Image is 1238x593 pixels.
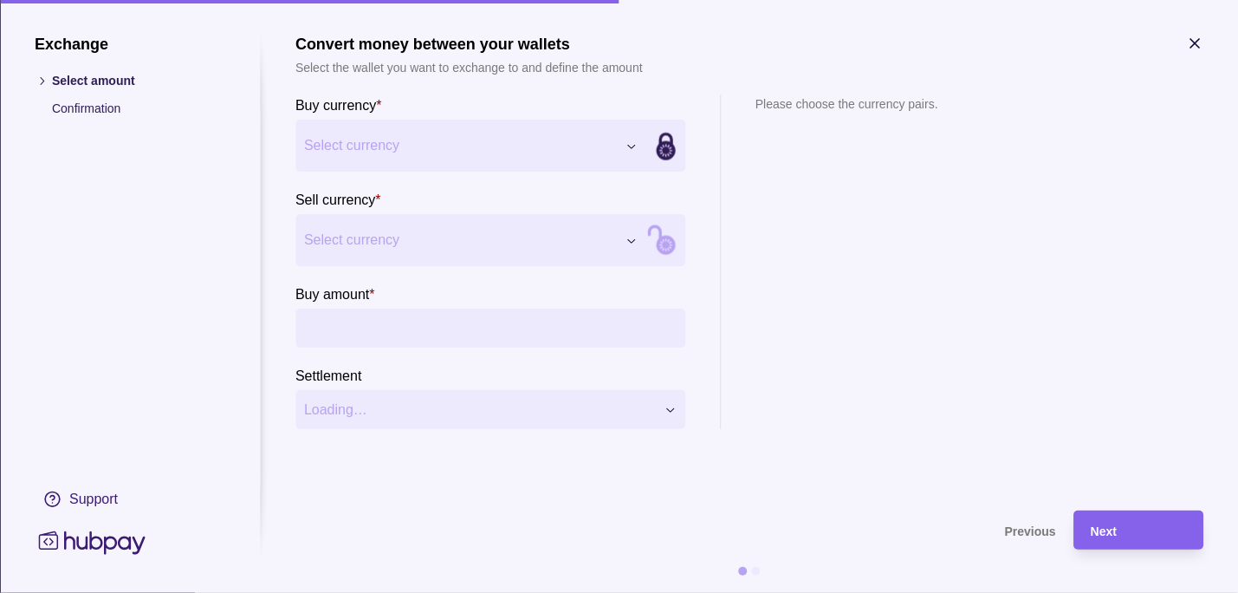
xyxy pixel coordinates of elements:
span: Next [1091,525,1117,538]
h1: Exchange [35,35,225,54]
label: Settlement [295,365,361,386]
p: Confirmation [52,99,225,118]
span: Previous [1005,525,1056,538]
p: Buy amount [295,287,369,302]
p: Settlement [295,368,361,383]
p: Sell currency [295,192,375,207]
div: Support [69,490,118,509]
p: Select amount [52,71,225,90]
label: Buy currency [295,94,382,115]
label: Buy amount [295,283,375,304]
input: amount [339,309,677,348]
p: Select the wallet you want to exchange to and define the amount [295,58,643,77]
button: Next [1073,511,1203,550]
button: Previous [295,511,1056,550]
p: Please choose the currency pairs. [755,94,938,114]
p: Buy currency [295,98,376,113]
h1: Convert money between your wallets [295,35,643,54]
a: Support [35,481,225,518]
label: Sell currency [295,189,381,210]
